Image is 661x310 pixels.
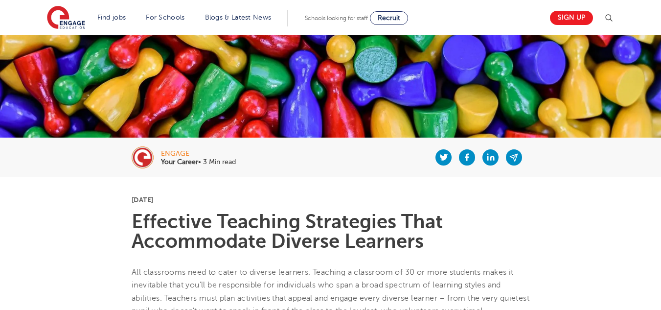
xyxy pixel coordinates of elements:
[378,14,400,22] span: Recruit
[132,196,529,203] p: [DATE]
[97,14,126,21] a: Find jobs
[370,11,408,25] a: Recruit
[146,14,184,21] a: For Schools
[205,14,272,21] a: Blogs & Latest News
[305,15,368,22] span: Schools looking for staff
[161,150,236,157] div: engage
[47,6,85,30] img: Engage Education
[161,158,198,166] b: Your Career
[550,11,593,25] a: Sign up
[132,212,529,251] h1: Effective Teaching Strategies That Accommodate Diverse Learners
[161,159,236,166] p: • 3 Min read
